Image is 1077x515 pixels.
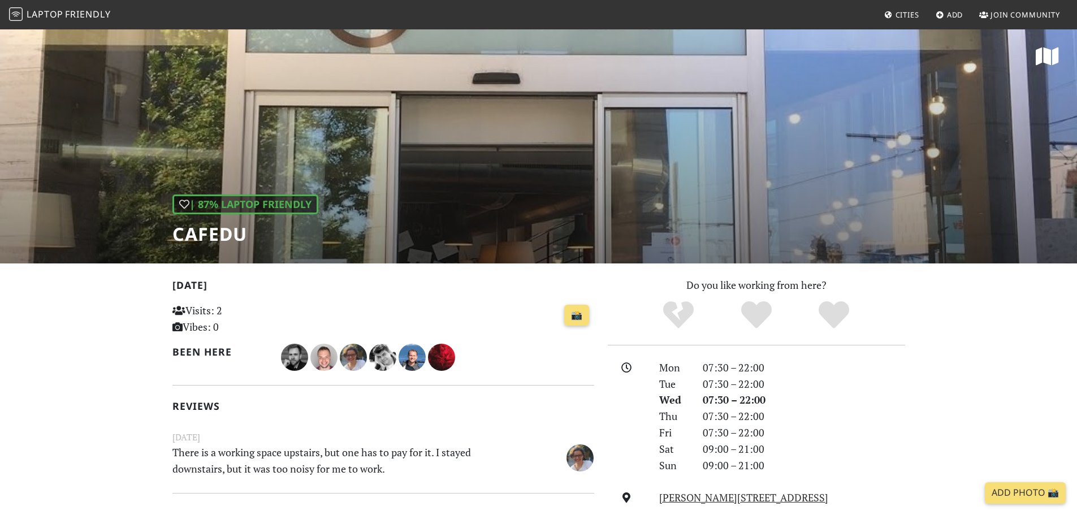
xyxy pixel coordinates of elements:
[652,408,695,425] div: Thu
[696,425,912,441] div: 07:30 – 22:00
[172,346,268,358] h2: Been here
[652,376,695,392] div: Tue
[639,300,717,331] div: No
[652,392,695,408] div: Wed
[310,349,340,363] span: Danilo Aleixo
[931,5,968,25] a: Add
[696,392,912,408] div: 07:30 – 22:00
[717,300,795,331] div: Yes
[65,8,110,20] span: Friendly
[172,302,304,335] p: Visits: 2 Vibes: 0
[9,7,23,21] img: LaptopFriendly
[340,344,367,371] img: 4730-pola.jpg
[896,10,919,20] span: Cities
[27,8,63,20] span: Laptop
[652,457,695,474] div: Sun
[281,344,308,371] img: 5151-kirill.jpg
[340,349,369,363] span: Pola Osher
[166,444,529,477] p: There is a working space upstairs, but one has to pay for it. I stayed downstairs, but it was too...
[652,360,695,376] div: Mon
[428,349,455,363] span: Samuel Zachariev
[696,441,912,457] div: 09:00 – 21:00
[696,457,912,474] div: 09:00 – 21:00
[975,5,1065,25] a: Join Community
[991,10,1060,20] span: Join Community
[369,349,399,363] span: Vlad Sitalo
[399,349,428,363] span: Daniel K
[369,344,396,371] img: 2406-vlad.jpg
[9,5,111,25] a: LaptopFriendly LaptopFriendly
[281,349,310,363] span: Kirill Shmidt
[564,305,589,326] a: 📸
[608,277,905,293] p: Do you like working from here?
[659,491,828,504] a: [PERSON_NAME][STREET_ADDRESS]
[985,482,1066,504] a: Add Photo 📸
[172,279,594,296] h2: [DATE]
[166,430,601,444] small: [DATE]
[399,344,426,371] img: 3212-daniel.jpg
[566,444,594,471] img: 4730-pola.jpg
[696,408,912,425] div: 07:30 – 22:00
[172,223,318,245] h1: Cafedu
[795,300,873,331] div: Definitely!
[428,344,455,371] img: 2224-samuel.jpg
[880,5,924,25] a: Cities
[172,400,594,412] h2: Reviews
[652,441,695,457] div: Sat
[696,376,912,392] div: 07:30 – 22:00
[947,10,963,20] span: Add
[172,194,318,214] div: | 87% Laptop Friendly
[310,344,338,371] img: 5096-danilo.jpg
[696,360,912,376] div: 07:30 – 22:00
[652,425,695,441] div: Fri
[566,449,594,463] span: Pola Osher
